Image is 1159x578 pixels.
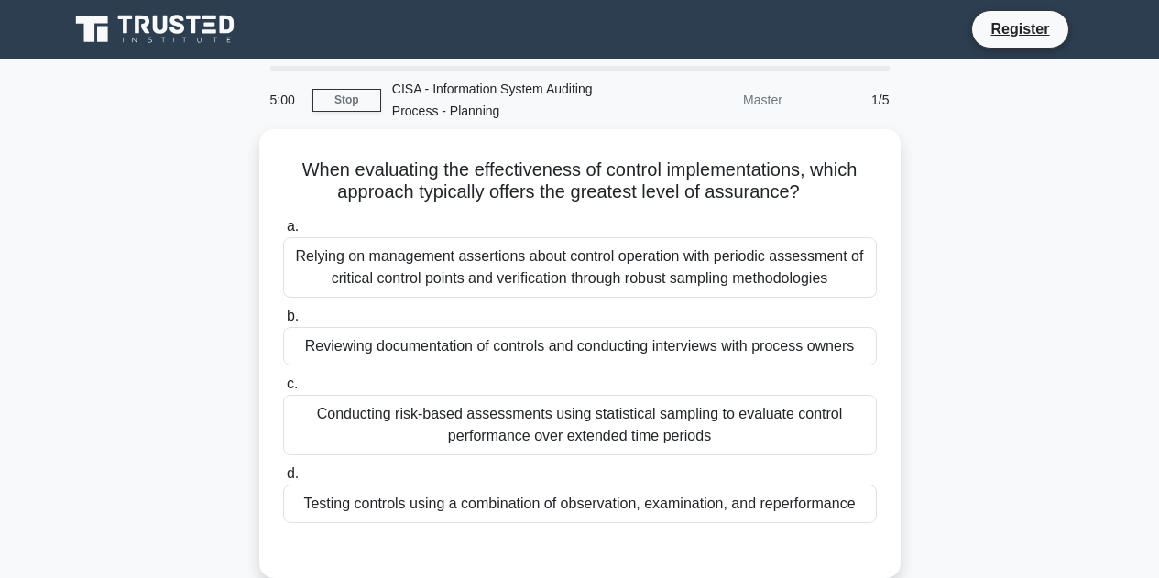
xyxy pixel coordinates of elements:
span: c. [287,376,298,391]
div: Testing controls using a combination of observation, examination, and reperformance [283,485,877,523]
span: a. [287,218,299,234]
div: CISA - Information System Auditing Process - Planning [381,71,633,129]
div: Reviewing documentation of controls and conducting interviews with process owners [283,327,877,365]
div: Conducting risk-based assessments using statistical sampling to evaluate control performance over... [283,395,877,455]
a: Stop [312,89,381,112]
h5: When evaluating the effectiveness of control implementations, which approach typically offers the... [281,158,879,204]
span: b. [287,308,299,323]
div: 5:00 [259,82,312,118]
a: Register [979,17,1060,40]
span: d. [287,465,299,481]
div: 1/5 [793,82,901,118]
div: Master [633,82,793,118]
div: Relying on management assertions about control operation with periodic assessment of critical con... [283,237,877,298]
